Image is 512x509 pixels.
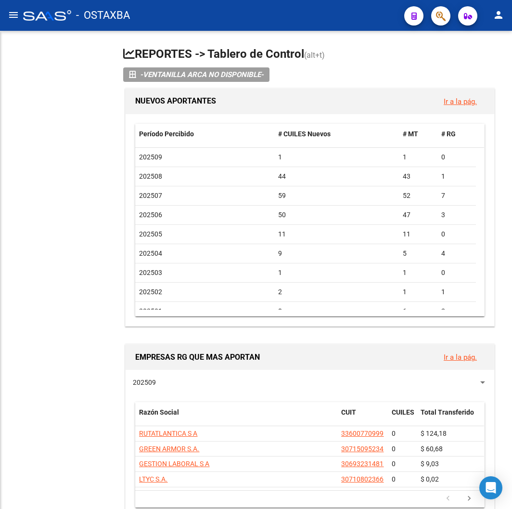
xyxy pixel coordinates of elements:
[403,287,434,298] div: 1
[441,190,472,201] div: 7
[8,9,19,21] mat-icon: menu
[392,408,414,416] span: CUILES
[76,5,130,26] span: - OSTAXBA
[403,209,434,221] div: 47
[417,402,484,434] datatable-header-cell: Total Transferido
[135,96,216,105] span: NUEVOS APORTANTES
[421,475,439,483] span: $ 0,02
[278,130,331,138] span: # CUILES Nuevos
[403,306,434,317] div: 6
[441,267,472,278] div: 0
[403,190,434,201] div: 52
[441,306,472,317] div: 2
[441,130,456,138] span: # RG
[392,445,396,453] span: 0
[403,248,434,259] div: 5
[139,192,162,199] span: 202507
[123,67,269,82] button: -VENTANILLA ARCA NO DISPONIBLE-
[304,51,325,60] span: (alt+t)
[139,307,162,315] span: 202501
[139,430,197,437] span: RUTATLANTICA S A
[278,171,395,182] div: 44
[441,229,472,240] div: 0
[341,475,384,483] span: 30710802366
[139,172,162,180] span: 202508
[403,130,418,138] span: # MT
[341,445,384,453] span: 30715095234
[139,269,162,276] span: 202503
[403,171,434,182] div: 43
[341,408,356,416] span: CUIT
[341,460,384,468] span: 30693231481
[139,211,162,219] span: 202506
[421,460,439,468] span: $ 9,03
[441,171,472,182] div: 1
[421,430,447,437] span: $ 124,18
[278,229,395,240] div: 11
[493,9,504,21] mat-icon: person
[139,445,199,453] span: GREEN ARMOR S.A.
[441,287,472,298] div: 1
[139,408,179,416] span: Razón Social
[403,267,434,278] div: 1
[337,402,388,434] datatable-header-cell: CUIT
[278,209,395,221] div: 50
[421,445,443,453] span: $ 60,68
[392,460,396,468] span: 0
[444,97,477,106] a: Ir a la pág.
[135,124,274,144] datatable-header-cell: Período Percibido
[439,494,457,504] a: go to previous page
[436,348,485,366] button: Ir a la pág.
[278,306,395,317] div: 8
[403,152,434,163] div: 1
[278,267,395,278] div: 1
[278,287,395,298] div: 2
[403,229,434,240] div: 11
[139,460,209,468] span: GESTION LABORAL S A
[341,430,384,437] span: 33600770999
[441,209,472,221] div: 3
[479,476,502,499] div: Open Intercom Messenger
[278,190,395,201] div: 59
[139,130,194,138] span: Período Percibido
[441,152,472,163] div: 0
[399,124,437,144] datatable-header-cell: # MT
[135,402,337,434] datatable-header-cell: Razón Social
[274,124,399,144] datatable-header-cell: # CUILES Nuevos
[460,494,478,504] a: go to next page
[139,475,167,483] span: LTYC S.A.
[436,92,485,110] button: Ir a la pág.
[437,124,476,144] datatable-header-cell: # RG
[133,378,156,386] span: 202509
[135,352,260,362] span: EMPRESAS RG QUE MAS APORTAN
[139,153,162,161] span: 202509
[441,248,472,259] div: 4
[139,288,162,296] span: 202502
[388,402,417,434] datatable-header-cell: CUILES
[392,430,396,437] span: 0
[139,249,162,257] span: 202504
[444,353,477,362] a: Ir a la pág.
[123,46,497,63] h1: REPORTES -> Tablero de Control
[139,230,162,238] span: 202505
[392,475,396,483] span: 0
[278,152,395,163] div: 1
[421,408,474,416] span: Total Transferido
[278,248,395,259] div: 9
[140,67,264,82] i: -VENTANILLA ARCA NO DISPONIBLE-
